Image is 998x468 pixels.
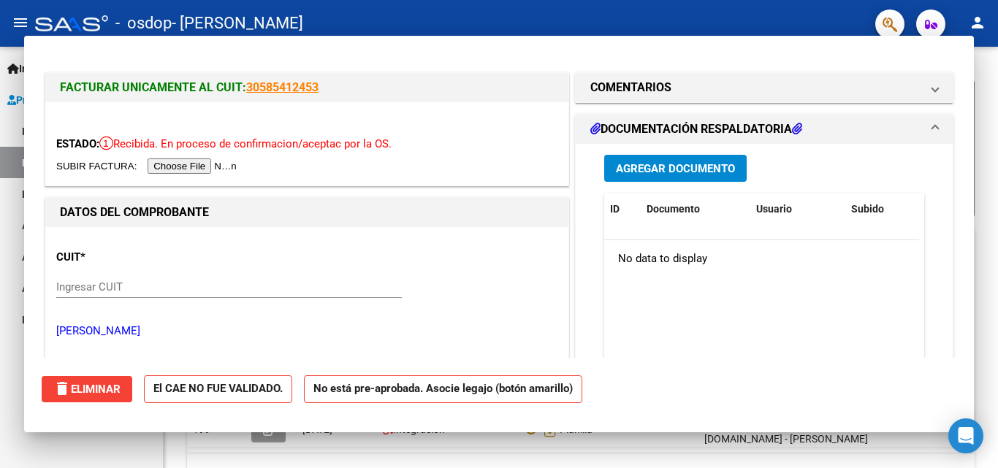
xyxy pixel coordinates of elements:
div: No data to display [604,240,919,277]
span: - [PERSON_NAME] [172,7,303,39]
mat-icon: person [969,14,986,31]
div: Open Intercom Messenger [948,418,983,453]
span: Subido [851,203,884,215]
datatable-header-cell: Acción [918,193,991,225]
span: ESTADO: [56,137,99,150]
span: Planilla [560,424,593,436]
mat-expansion-panel-header: COMENTARIOS [576,73,953,102]
datatable-header-cell: Usuario [750,193,845,225]
strong: No está pre-aprobada. Asocie legajo (botón amarillo) [304,375,582,404]
strong: DATOS DEL COMPROBANTE [60,205,209,219]
span: ID [610,203,620,215]
span: Eliminar [53,383,121,396]
span: Usuario [756,203,792,215]
datatable-header-cell: Subido [845,193,918,225]
h1: DOCUMENTACIÓN RESPALDATORIA [590,120,802,138]
a: 30585412453 [246,80,319,94]
span: Inicio [7,61,45,77]
mat-icon: menu [12,14,29,31]
span: Agregar Documento [616,162,735,175]
span: Documento [647,203,700,215]
button: Eliminar [42,376,132,402]
datatable-header-cell: ID [604,193,641,225]
div: DOCUMENTACIÓN RESPALDATORIA [576,144,953,447]
span: Prestadores / Proveedores [7,92,140,108]
h1: COMENTARIOS [590,79,671,96]
p: CUIT [56,249,207,266]
strong: El CAE NO FUE VALIDADO. [144,375,292,404]
span: - osdop [115,7,172,39]
datatable-header-cell: Documento [641,193,750,225]
p: [PERSON_NAME] [56,323,557,340]
button: Agregar Documento [604,155,747,182]
span: FACTURAR UNICAMENTE AL CUIT: [60,80,246,94]
mat-icon: delete [53,380,71,397]
span: Recibida. En proceso de confirmacion/aceptac por la OS. [99,137,392,150]
mat-expansion-panel-header: DOCUMENTACIÓN RESPALDATORIA [576,115,953,144]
